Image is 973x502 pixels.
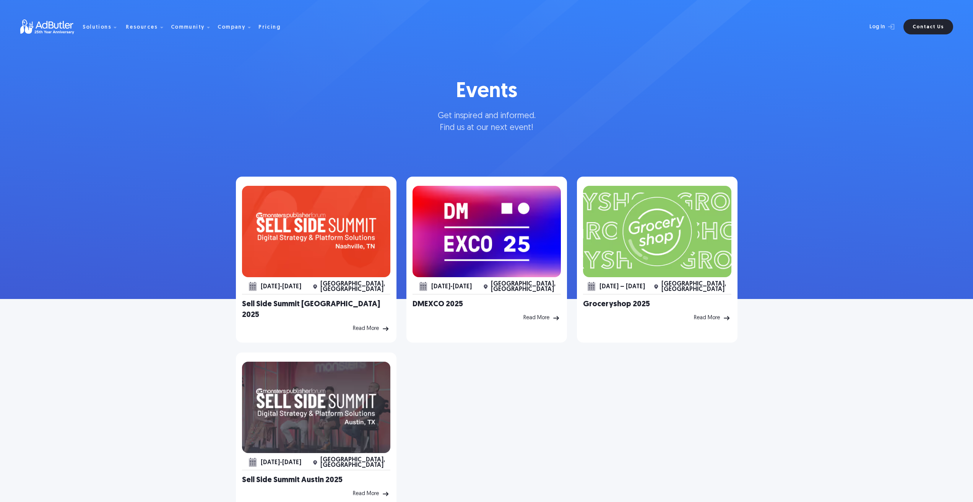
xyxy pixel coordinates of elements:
div: Read More [353,326,379,331]
h2: Sell Side Summit Austin 2025 [242,475,390,486]
a: [DATE]-[DATE] [GEOGRAPHIC_DATA], [GEOGRAPHIC_DATA] Sell Side Summit [GEOGRAPHIC_DATA] 2025 Read More [236,177,396,343]
div: Pricing [258,25,281,30]
div: [DATE] – [DATE] [599,284,645,289]
a: [DATE] – [DATE] [GEOGRAPHIC_DATA], [GEOGRAPHIC_DATA] Groceryshop 2025 Read More [577,177,737,343]
div: Read More [353,491,379,497]
div: Resources [126,25,158,30]
a: Pricing [258,23,287,30]
div: [DATE]-[DATE] [261,460,301,465]
div: Company [218,15,257,39]
a: Log In [849,19,899,34]
p: Find us at our next event! [438,122,536,134]
div: Read More [694,315,720,321]
h2: Groceryshop 2025 [583,299,731,310]
div: Community [171,25,205,30]
h2: DMEXCO 2025 [413,299,561,310]
p: Get inspired and informed. [438,110,536,122]
div: Read More [523,315,549,321]
div: Resources [126,15,169,39]
div: [DATE]-[DATE] [431,284,472,289]
div: [DATE]-[DATE] [261,284,301,289]
div: Company [218,25,245,30]
h2: Sell Side Summit [GEOGRAPHIC_DATA] 2025 [242,299,390,320]
div: Solutions [83,15,123,39]
div: [GEOGRAPHIC_DATA], [GEOGRAPHIC_DATA] [320,281,390,292]
div: [GEOGRAPHIC_DATA], [GEOGRAPHIC_DATA] [491,281,561,292]
a: [DATE]-[DATE] [GEOGRAPHIC_DATA], [GEOGRAPHIC_DATA] DMEXCO 2025 Read More [406,177,567,343]
h1: Events [438,77,536,107]
div: [GEOGRAPHIC_DATA], [GEOGRAPHIC_DATA] [320,457,390,468]
a: Contact Us [903,19,953,34]
div: [GEOGRAPHIC_DATA], [GEOGRAPHIC_DATA] [661,281,731,292]
div: Solutions [83,25,112,30]
div: Community [171,15,216,39]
